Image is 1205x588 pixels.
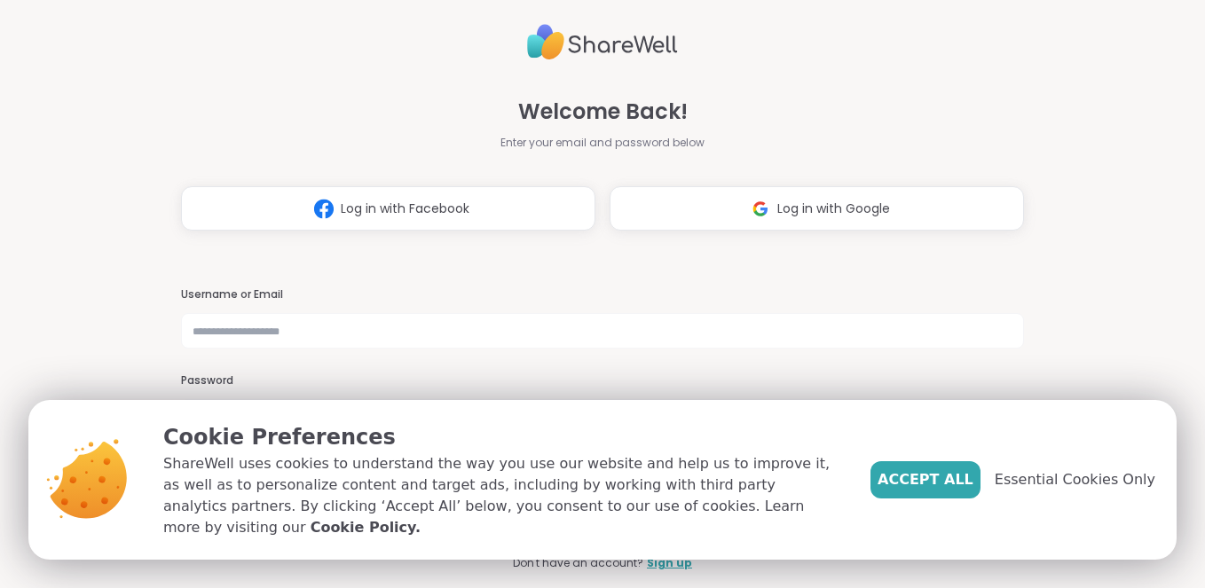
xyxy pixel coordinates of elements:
[518,96,688,128] span: Welcome Back!
[500,135,705,151] span: Enter your email and password below
[878,469,973,490] span: Accept All
[744,192,777,225] img: ShareWell Logomark
[610,186,1024,231] button: Log in with Google
[870,461,981,498] button: Accept All
[163,453,842,538] p: ShareWell uses cookies to understand the way you use our website and help us to improve it, as we...
[163,421,842,453] p: Cookie Preferences
[181,186,595,231] button: Log in with Facebook
[181,287,1025,302] h3: Username or Email
[341,200,469,218] span: Log in with Facebook
[513,555,643,571] span: Don't have an account?
[647,555,692,571] a: Sign up
[995,469,1155,490] span: Essential Cookies Only
[181,373,1025,388] h3: Password
[777,200,890,218] span: Log in with Google
[311,517,421,538] a: Cookie Policy.
[307,192,341,225] img: ShareWell Logomark
[527,17,678,67] img: ShareWell Logo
